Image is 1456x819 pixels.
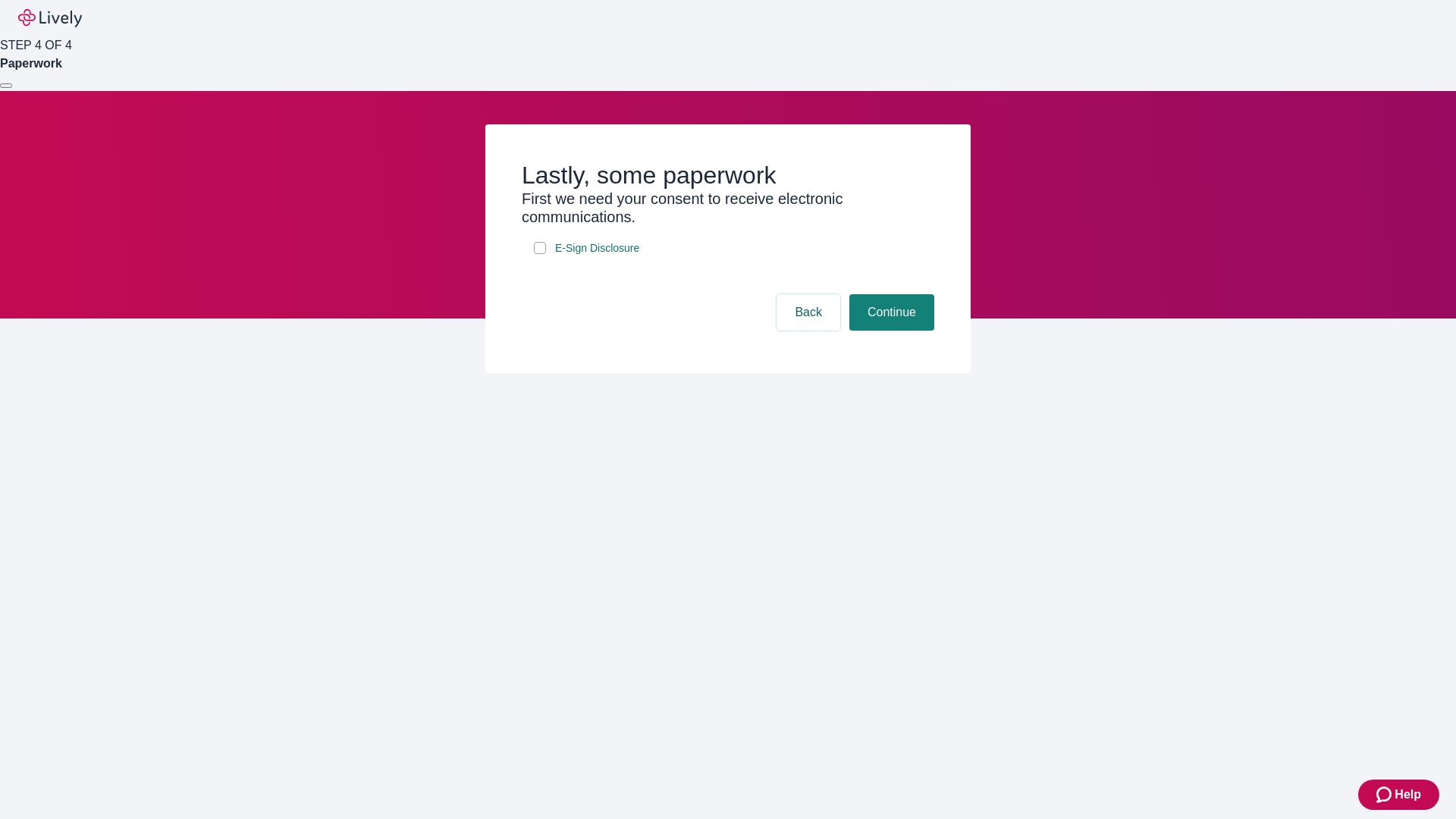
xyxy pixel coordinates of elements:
h3: First we need your consent to receive electronic communications. [522,190,934,226]
span: Help [1395,786,1421,804]
button: Zendesk support iconHelp [1358,780,1439,810]
span: E-Sign Disclosure [555,240,639,256]
button: Back [777,294,840,331]
a: e-sign disclosure document [552,239,642,258]
h2: Lastly, some paperwork [522,161,934,190]
button: Continue [849,294,934,331]
img: Lively [18,9,82,27]
svg: Zendesk support icon [1376,786,1395,804]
